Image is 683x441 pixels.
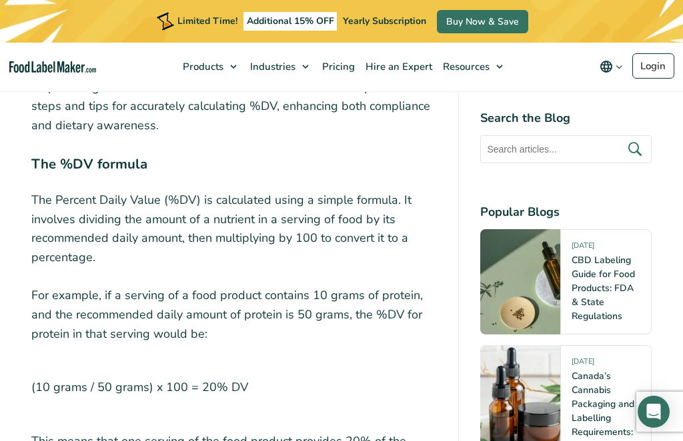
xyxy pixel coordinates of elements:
a: Hire an Expert [359,43,436,91]
a: Pricing [315,43,359,91]
span: Pricing [318,60,356,73]
span: Additional 15% OFF [243,12,337,31]
span: Yearly Subscription [343,15,426,27]
span: Products [179,60,225,73]
a: Resources [436,43,510,91]
a: CBD Labeling Guide for Food Products: FDA & State Regulations [572,254,635,322]
h4: Search the Blog [480,109,652,127]
span: Industries [246,60,297,73]
p: (10 grams / 50 grams) x 100 = 20% DV [31,362,437,413]
input: Search articles... [480,135,652,163]
a: Products [176,43,243,91]
span: Hire an Expert [362,60,434,73]
a: Buy Now & Save [437,10,528,33]
span: [DATE] [572,240,594,256]
p: For example, if a serving of a food product contains 10 grams of protein, and the recommended dai... [31,286,437,343]
a: Login [632,53,674,79]
div: Open Intercom Messenger [638,396,670,428]
span: Resources [439,60,491,73]
p: The Percent Daily Value (%DV) is calculated using a simple formula. It involves dividing the amou... [31,191,437,267]
h4: Popular Blogs [480,203,652,221]
span: Limited Time! [177,15,237,27]
strong: The %DV formula [31,155,147,173]
span: [DATE] [572,356,594,372]
a: Industries [243,43,315,91]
